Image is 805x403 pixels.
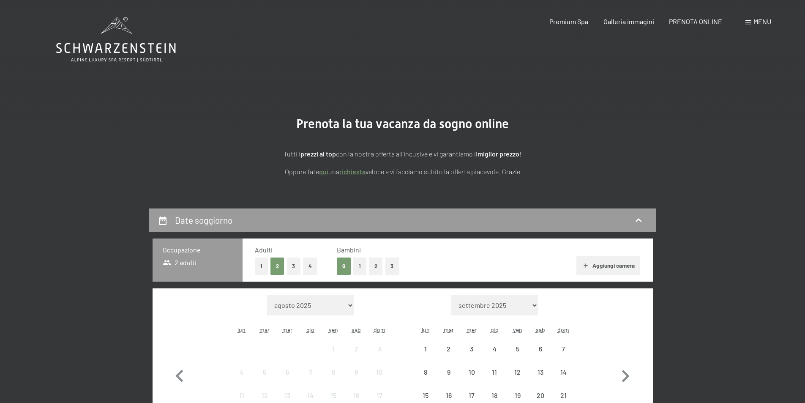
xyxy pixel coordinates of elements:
div: arrivo/check-in non effettuabile [345,337,368,360]
div: 10 [368,369,390,390]
strong: prezzi al top [300,150,336,158]
div: arrivo/check-in non effettuabile [529,361,552,384]
div: arrivo/check-in non effettuabile [460,361,483,384]
div: 2 [346,345,367,367]
div: arrivo/check-in non effettuabile [414,361,437,384]
div: 1 [415,345,436,367]
div: arrivo/check-in non effettuabile [322,361,345,384]
div: arrivo/check-in non effettuabile [437,361,460,384]
div: Mon Sep 08 2025 [414,361,437,384]
div: 4 [231,369,252,390]
div: arrivo/check-in non effettuabile [552,361,575,384]
div: Tue Sep 02 2025 [437,337,460,360]
div: 7 [300,369,321,390]
div: Fri Aug 08 2025 [322,361,345,384]
button: 1 [255,258,268,275]
div: 11 [484,369,505,390]
div: 12 [507,369,528,390]
strong: miglior prezzo [478,150,519,158]
button: 3 [287,258,301,275]
a: Galleria immagini [603,17,654,25]
div: arrivo/check-in non effettuabile [529,337,552,360]
div: 3 [461,345,482,367]
div: arrivo/check-in non effettuabile [345,361,368,384]
div: 8 [323,369,344,390]
div: arrivo/check-in non effettuabile [368,361,390,384]
div: 3 [368,345,390,367]
div: Wed Sep 03 2025 [460,337,483,360]
div: 8 [415,369,436,390]
p: Oppure fate una veloce e vi facciamo subito la offerta piacevole. Grazie [191,166,614,177]
button: Aggiungi camera [576,256,640,275]
div: arrivo/check-in non effettuabile [552,337,575,360]
div: arrivo/check-in non effettuabile [230,361,253,384]
div: 7 [553,345,574,367]
button: 2 [369,258,383,275]
div: arrivo/check-in non effettuabile [437,337,460,360]
div: Mon Aug 04 2025 [230,361,253,384]
a: Premium Spa [549,17,588,25]
div: Thu Sep 11 2025 [483,361,506,384]
abbr: venerdì [329,326,338,333]
div: arrivo/check-in non effettuabile [506,337,529,360]
div: Sun Aug 10 2025 [368,361,390,384]
div: 2 [438,345,459,367]
div: Tue Sep 09 2025 [437,361,460,384]
span: Bambini [337,246,361,254]
div: Fri Sep 12 2025 [506,361,529,384]
div: arrivo/check-in non effettuabile [276,361,299,384]
div: arrivo/check-in non effettuabile [506,361,529,384]
abbr: domenica [374,326,385,333]
div: 6 [530,345,551,367]
div: Mon Sep 01 2025 [414,337,437,360]
abbr: lunedì [422,326,430,333]
div: 5 [254,369,275,390]
button: 4 [303,258,317,275]
div: 1 [323,345,344,367]
div: arrivo/check-in non effettuabile [460,337,483,360]
a: PRENOTA ONLINE [669,17,722,25]
abbr: martedì [444,326,454,333]
div: 9 [346,369,367,390]
div: arrivo/check-in non effettuabile [253,361,276,384]
abbr: giovedì [306,326,314,333]
div: arrivo/check-in non effettuabile [368,337,390,360]
div: arrivo/check-in non effettuabile [483,361,506,384]
div: Wed Aug 06 2025 [276,361,299,384]
div: Sun Sep 07 2025 [552,337,575,360]
div: arrivo/check-in non effettuabile [322,337,345,360]
div: Wed Sep 10 2025 [460,361,483,384]
abbr: sabato [352,326,361,333]
div: 13 [530,369,551,390]
p: Tutti i con la nostra offerta all'incusive e vi garantiamo il ! [191,148,614,159]
abbr: sabato [536,326,545,333]
div: 14 [553,369,574,390]
div: arrivo/check-in non effettuabile [299,361,322,384]
abbr: mercoledì [467,326,477,333]
div: Sat Aug 02 2025 [345,337,368,360]
span: Prenota la tua vacanza da sogno online [296,116,509,131]
div: 4 [484,345,505,367]
div: Fri Aug 01 2025 [322,337,345,360]
div: 6 [277,369,298,390]
div: 10 [461,369,482,390]
abbr: mercoledì [282,326,292,333]
h2: Date soggiorno [175,215,232,225]
button: 1 [353,258,366,275]
div: Sat Sep 13 2025 [529,361,552,384]
div: arrivo/check-in non effettuabile [414,337,437,360]
button: 3 [385,258,399,275]
div: arrivo/check-in non effettuabile [483,337,506,360]
span: Adulti [255,246,273,254]
div: 5 [507,345,528,367]
div: Sat Sep 06 2025 [529,337,552,360]
span: 2 adulti [163,258,197,267]
h3: Occupazione [163,245,232,255]
button: 2 [270,258,284,275]
a: quì [319,167,328,175]
div: Tue Aug 05 2025 [253,361,276,384]
div: 9 [438,369,459,390]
